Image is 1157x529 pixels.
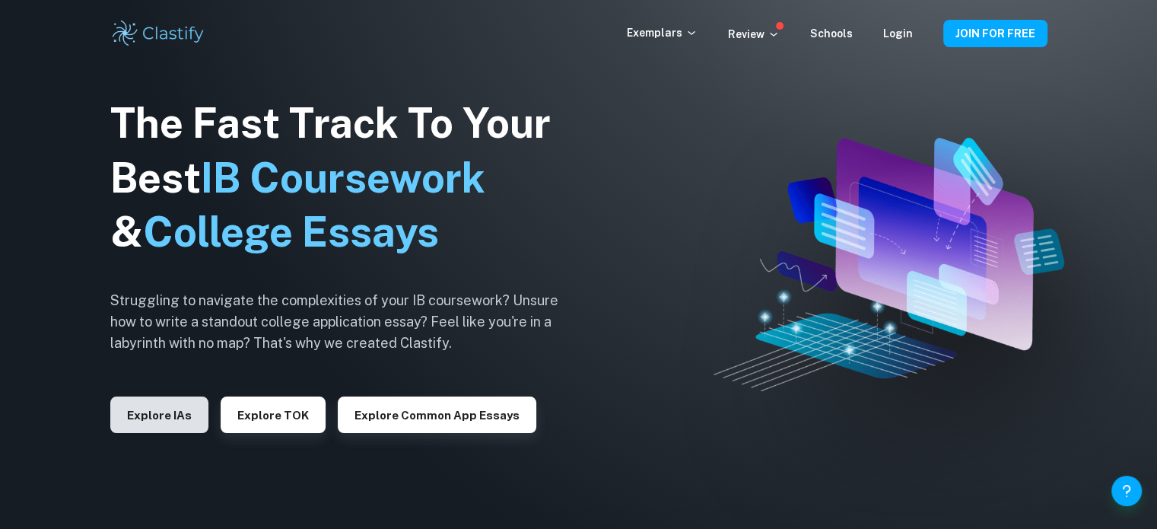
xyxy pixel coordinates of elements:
[143,208,439,256] span: College Essays
[943,20,1047,47] button: JOIN FOR FREE
[883,27,913,40] a: Login
[1111,476,1142,506] button: Help and Feedback
[110,407,208,422] a: Explore IAs
[110,290,582,354] h6: Struggling to navigate the complexities of your IB coursework? Unsure how to write a standout col...
[810,27,853,40] a: Schools
[714,138,1064,392] img: Clastify hero
[110,397,208,433] button: Explore IAs
[627,24,698,41] p: Exemplars
[338,407,536,422] a: Explore Common App essays
[221,397,326,433] button: Explore TOK
[201,154,485,202] span: IB Coursework
[110,96,582,260] h1: The Fast Track To Your Best &
[221,407,326,422] a: Explore TOK
[338,397,536,433] button: Explore Common App essays
[728,26,780,43] p: Review
[110,18,207,49] img: Clastify logo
